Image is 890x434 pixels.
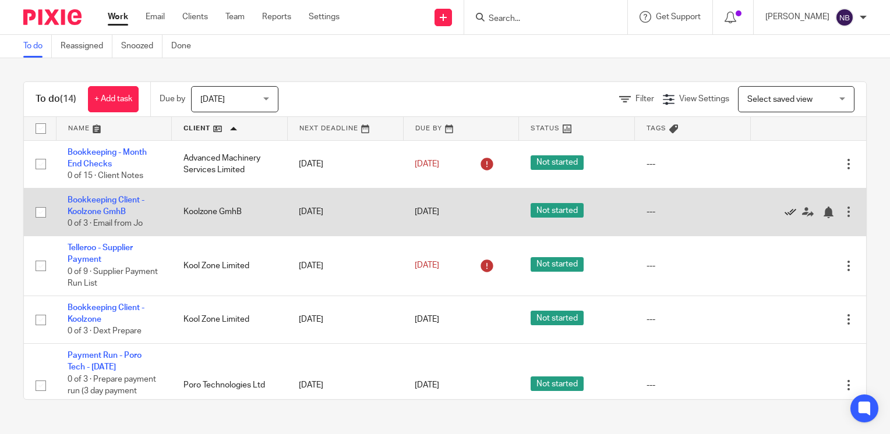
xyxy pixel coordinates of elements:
[225,11,245,23] a: Team
[531,376,584,391] span: Not started
[765,11,829,23] p: [PERSON_NAME]
[415,262,439,270] span: [DATE]
[61,35,112,58] a: Reassigned
[415,208,439,216] span: [DATE]
[68,375,156,419] span: 0 of 3 · Prepare payment run (3 day payment period so include those due 3 days...
[68,268,158,288] span: 0 of 9 · Supplier Payment Run List
[23,35,52,58] a: To do
[172,188,288,236] td: Koolzone GmhB
[287,236,403,296] td: [DATE]
[287,296,403,343] td: [DATE]
[656,13,701,21] span: Get Support
[68,148,147,168] a: Bookkeeping - Month End Checks
[679,95,729,103] span: View Settings
[309,11,340,23] a: Settings
[835,8,854,27] img: svg%3E
[23,9,82,25] img: Pixie
[287,140,403,188] td: [DATE]
[172,296,288,343] td: Kool Zone Limited
[415,160,439,168] span: [DATE]
[531,311,584,325] span: Not started
[68,220,143,228] span: 0 of 3 · Email from Jo
[415,381,439,389] span: [DATE]
[531,257,584,272] span: Not started
[287,188,403,236] td: [DATE]
[68,304,144,323] a: Bookkeeping Client - Koolzone
[121,35,163,58] a: Snoozed
[647,158,739,170] div: ---
[747,95,813,104] span: Select saved view
[172,140,288,188] td: Advanced Machinery Services Limited
[172,343,288,427] td: Poro Technologies Ltd
[88,86,139,112] a: + Add task
[531,155,584,170] span: Not started
[68,244,133,264] a: Telleroo - Supplier Payment
[262,11,291,23] a: Reports
[647,260,739,272] div: ---
[647,206,739,218] div: ---
[171,35,200,58] a: Done
[647,125,666,131] span: Tags
[68,351,142,371] a: Payment Run - Poro Tech - [DATE]
[785,206,802,218] a: Mark as done
[200,95,225,104] span: [DATE]
[647,314,739,325] div: ---
[68,172,143,180] span: 0 of 15 · Client Notes
[160,93,185,105] p: Due by
[146,11,165,23] a: Email
[108,11,128,23] a: Work
[647,379,739,391] div: ---
[415,315,439,323] span: [DATE]
[531,203,584,218] span: Not started
[68,196,144,216] a: Bookkeeping Client - Koolzone GmhB
[36,93,76,105] h1: To do
[172,236,288,296] td: Kool Zone Limited
[60,94,76,104] span: (14)
[287,343,403,427] td: [DATE]
[182,11,208,23] a: Clients
[68,328,142,336] span: 0 of 3 · Dext Prepare
[488,14,592,24] input: Search
[635,95,654,103] span: Filter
